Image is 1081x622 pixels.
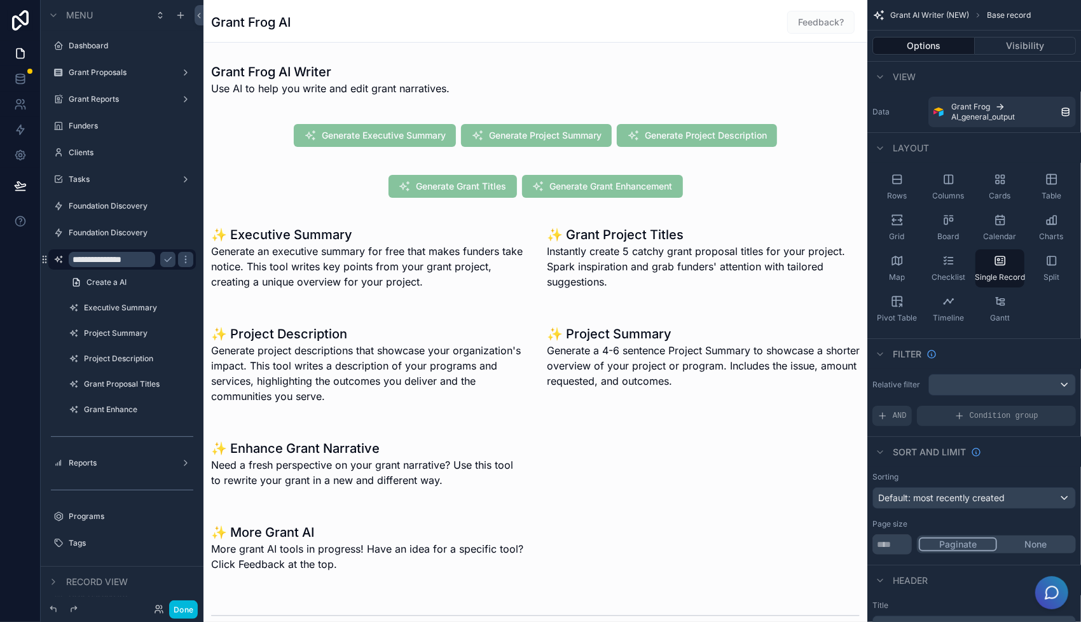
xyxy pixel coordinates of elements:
span: View [893,71,916,83]
label: Grant Proposal Titles [84,379,188,389]
span: Grid [890,232,905,242]
label: Dashboard [69,41,188,51]
button: Rows [872,168,921,206]
span: Base record [987,10,1031,20]
label: Title [872,600,1076,611]
span: Sort And Limit [893,446,966,459]
button: Default: most recently created [872,487,1076,509]
span: Menu [66,9,93,22]
span: Grant AI Writer (NEW) [890,10,969,20]
label: Data [872,107,923,117]
span: AND [893,411,907,421]
button: Visibility [975,37,1077,55]
span: Create a AI [86,277,127,287]
label: Clients [69,148,188,158]
label: Grant Proposals [69,67,170,78]
label: Foundation Discovery [69,228,188,238]
label: Project Summary [84,328,188,338]
label: Executive Summary [84,303,188,313]
span: Calendar [984,232,1017,242]
span: Rows [887,191,907,201]
label: Page size [872,519,907,529]
a: Grant FrogAI_general_output [928,97,1076,127]
button: Table [1027,168,1076,206]
button: Gantt [975,290,1024,328]
span: Default: most recently created [878,492,1005,503]
label: Relative filter [872,380,923,390]
span: Pivot Table [877,313,917,323]
label: Foundation Discovery [69,201,188,211]
button: Columns [924,168,973,206]
span: Table [1042,191,1061,201]
h1: Grant Frog AI [211,13,291,31]
button: Board [924,209,973,247]
button: Single Record [975,249,1024,287]
span: Columns [933,191,965,201]
span: Charts [1040,232,1064,242]
span: Timeline [933,313,964,323]
button: Calendar [975,209,1024,247]
span: Checklist [932,272,965,282]
button: Timeline [924,290,973,328]
button: Done [169,600,198,619]
label: Project Description [84,354,188,364]
span: Filter [893,348,921,361]
span: Grant Frog [951,102,990,112]
button: Grid [872,209,921,247]
label: Reports [69,458,170,468]
label: Grant Enhance [84,404,188,415]
span: AI_general_output [951,112,1015,122]
span: Header [893,574,928,587]
span: Gantt [990,313,1010,323]
button: Checklist [924,249,973,287]
label: Sorting [872,472,899,482]
span: Map [889,272,905,282]
span: Condition group [970,411,1038,421]
label: Grant Reports [69,94,170,104]
button: Options [872,37,975,55]
button: Pivot Table [872,290,921,328]
span: Cards [989,191,1011,201]
label: Tags [69,538,188,548]
button: Paginate [919,537,997,551]
span: Layout [893,142,929,155]
span: Board [938,232,960,242]
a: Create a AI [64,272,196,293]
button: Map [872,249,921,287]
span: Split [1043,272,1059,282]
span: Single Record [975,272,1025,282]
label: Tasks [69,174,170,184]
button: Charts [1027,209,1076,247]
span: Record view [66,576,128,588]
button: Split [1027,249,1076,287]
button: Cards [975,168,1024,206]
label: Programs [69,511,188,522]
img: Airtable Logo [933,107,944,117]
button: None [997,537,1074,551]
label: Funders [69,121,188,131]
